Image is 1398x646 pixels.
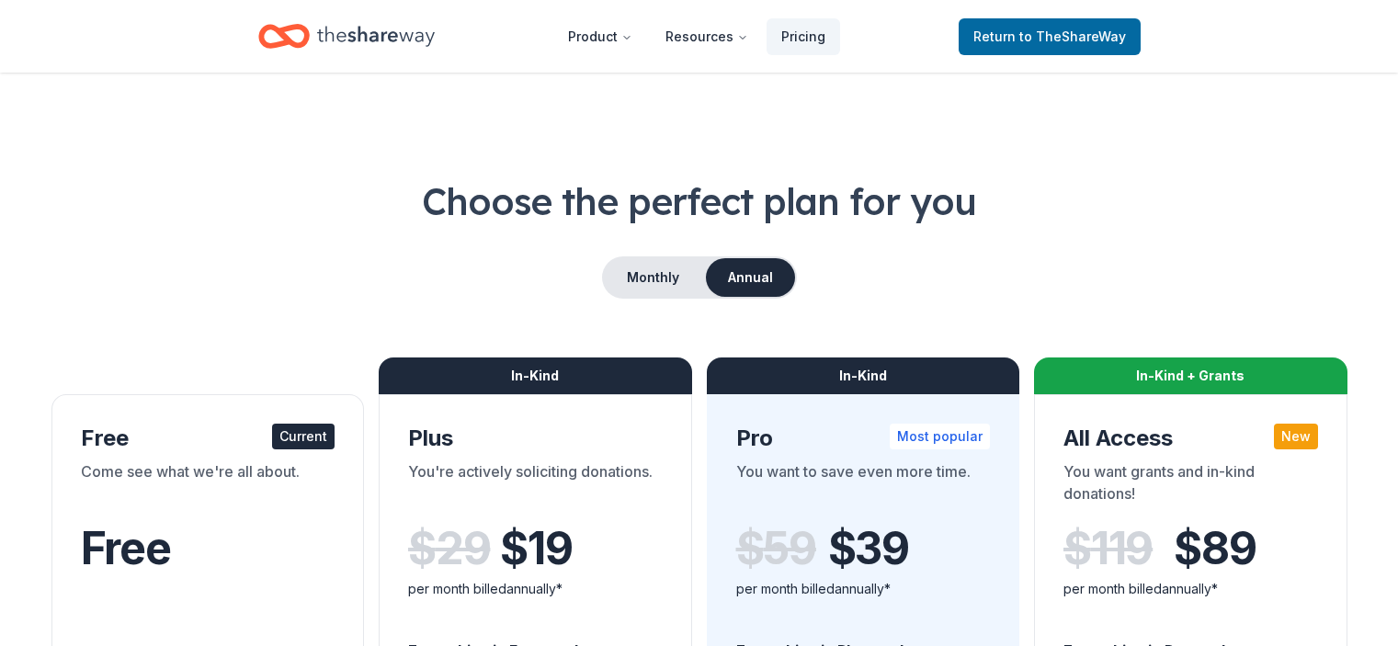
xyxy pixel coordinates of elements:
[651,18,763,55] button: Resources
[1034,357,1347,394] div: In-Kind + Grants
[736,424,991,453] div: Pro
[500,523,572,574] span: $ 19
[1019,28,1126,44] span: to TheShareWay
[828,523,909,574] span: $ 39
[81,521,171,575] span: Free
[973,26,1126,48] span: Return
[81,424,335,453] div: Free
[553,18,647,55] button: Product
[553,15,840,58] nav: Main
[706,258,795,297] button: Annual
[408,460,663,512] div: You're actively soliciting donations.
[272,424,335,449] div: Current
[736,578,991,600] div: per month billed annually*
[1063,460,1318,512] div: You want grants and in-kind donations!
[44,176,1354,227] h1: Choose the perfect plan for you
[1063,424,1318,453] div: All Access
[1274,424,1318,449] div: New
[736,460,991,512] div: You want to save even more time.
[707,357,1020,394] div: In-Kind
[81,460,335,512] div: Come see what we're all about.
[408,578,663,600] div: per month billed annually*
[767,18,840,55] a: Pricing
[379,357,692,394] div: In-Kind
[1174,523,1256,574] span: $ 89
[408,424,663,453] div: Plus
[890,424,990,449] div: Most popular
[1063,578,1318,600] div: per month billed annually*
[959,18,1141,55] a: Returnto TheShareWay
[604,258,702,297] button: Monthly
[258,15,435,58] a: Home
